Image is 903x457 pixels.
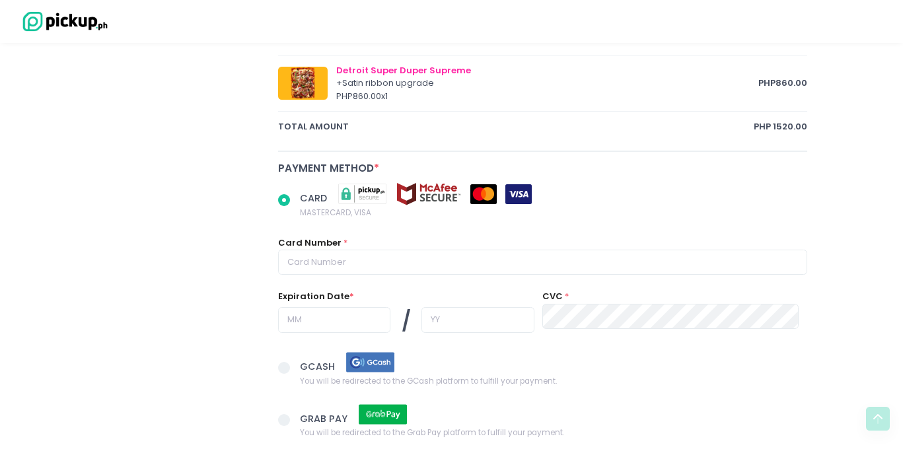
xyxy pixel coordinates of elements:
img: grab pay [350,403,416,426]
label: Card Number [278,236,342,250]
div: + Satin ribbon upgrade [336,77,759,90]
span: GCASH [300,360,338,373]
div: PHP 860.00 x 1 [336,90,759,103]
img: pickupsecure [330,182,396,205]
span: / [402,307,411,336]
label: Expiration Date [278,290,354,303]
img: gcash [338,351,404,374]
span: total amount [278,120,754,133]
img: mastercard [470,184,497,204]
span: GRAB PAY [300,411,350,425]
img: visa [505,184,532,204]
img: logo [17,10,109,33]
div: Payment Method [278,160,808,176]
div: Detroit Super Duper Supreme [336,64,759,77]
span: You will be redirected to the Grab Pay platform to fulfill your payment. [300,426,564,439]
span: CARD [300,192,330,205]
input: YY [421,307,534,332]
input: Card Number [278,250,808,275]
label: CVC [542,290,563,303]
input: MM [278,307,391,332]
span: You will be redirected to the GCash platform to fulfill your payment. [300,374,557,387]
span: MASTERCARD, VISA [300,205,532,219]
span: PHP 860.00 [758,77,807,90]
span: PHP 1520.00 [754,120,807,133]
img: mcafee-secure [396,182,462,205]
